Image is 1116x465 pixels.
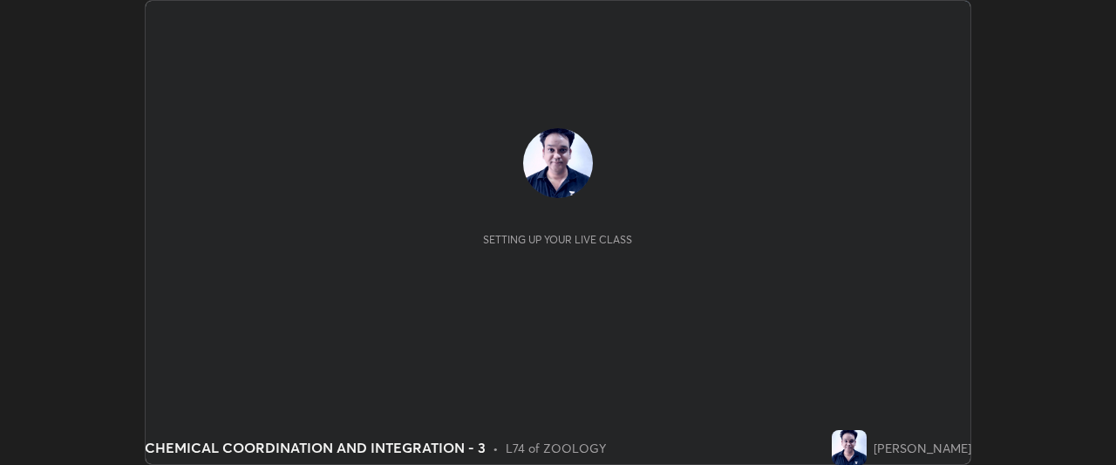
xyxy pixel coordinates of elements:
[493,439,499,457] div: •
[483,233,632,246] div: Setting up your live class
[145,437,486,458] div: CHEMICAL COORDINATION AND INTEGRATION - 3
[523,128,593,198] img: 527f63d07525474396e704107d2b2a18.jpg
[506,439,606,457] div: L74 of ZOOLOGY
[832,430,867,465] img: 527f63d07525474396e704107d2b2a18.jpg
[874,439,971,457] div: [PERSON_NAME]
